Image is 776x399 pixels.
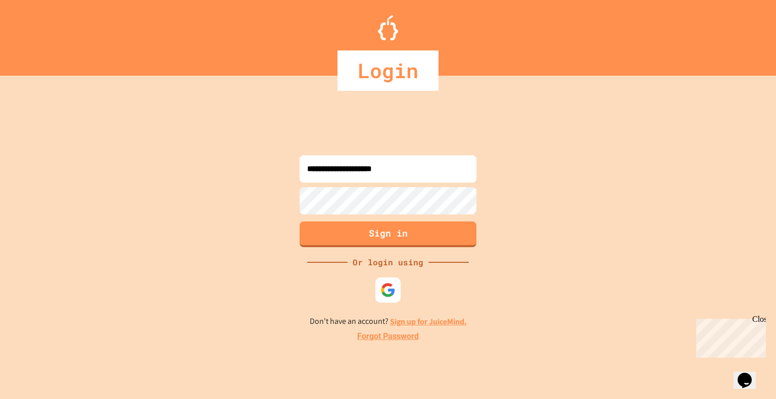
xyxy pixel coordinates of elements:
a: Sign up for JuiceMind. [390,316,467,327]
img: google-icon.svg [380,282,396,298]
p: Don't have an account? [310,315,467,328]
iframe: chat widget [692,315,766,358]
img: Logo.svg [378,15,398,40]
div: Or login using [348,256,428,268]
div: Chat with us now!Close [4,4,70,64]
iframe: chat widget [734,359,766,389]
button: Sign in [300,221,476,247]
div: Login [337,50,439,91]
a: Forgot Password [357,330,419,343]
